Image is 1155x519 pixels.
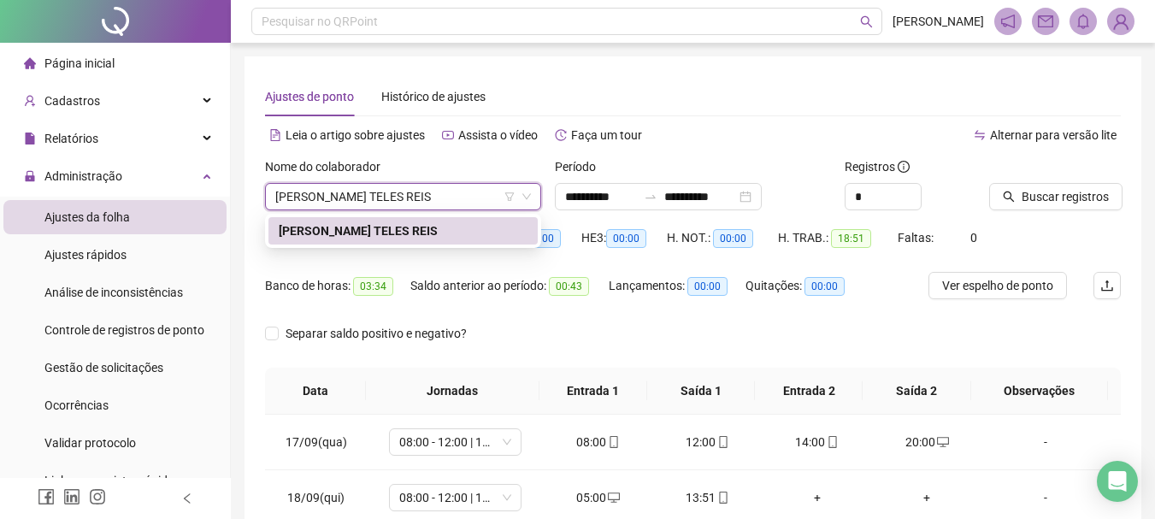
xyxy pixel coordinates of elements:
[353,277,393,296] span: 03:34
[606,229,646,248] span: 00:00
[265,228,410,248] div: Saldo total:
[44,323,204,337] span: Controle de registros de ponto
[928,272,1067,299] button: Ver espelho de ponto
[647,368,755,415] th: Saída 1
[831,229,871,248] span: 18:51
[265,276,410,296] div: Banco de horas:
[399,429,511,455] span: 08:00 - 12:00 | 14:00 - 18:00
[539,368,647,415] th: Entrada 1
[893,12,984,31] span: [PERSON_NAME]
[496,228,581,248] div: HE 2:
[990,128,1117,142] span: Alternar para versão lite
[606,492,620,504] span: desktop
[609,276,745,296] div: Lançamentos:
[886,488,968,507] div: +
[974,129,986,141] span: swap
[279,324,474,343] span: Separar saldo positivo e negativo?
[845,157,910,176] span: Registros
[44,169,122,183] span: Administração
[860,15,873,28] span: search
[644,190,657,203] span: swap-right
[1022,187,1109,206] span: Buscar registros
[581,228,667,248] div: HE 3:
[716,436,729,448] span: mobile
[557,433,639,451] div: 08:00
[571,128,642,142] span: Faça um tour
[44,398,109,412] span: Ocorrências
[644,190,657,203] span: to
[44,56,115,70] span: Página inicial
[410,276,609,296] div: Saldo anterior ao período:
[886,433,968,451] div: 20:00
[44,210,130,224] span: Ajustes da folha
[521,229,561,248] span: 00:00
[410,228,496,248] div: HE 1:
[265,90,354,103] span: Ajustes de ponto
[286,128,425,142] span: Leia o artigo sobre ajustes
[1075,14,1091,29] span: bell
[804,277,845,296] span: 00:00
[971,368,1108,415] th: Observações
[555,129,567,141] span: history
[667,488,749,507] div: 13:51
[985,381,1094,400] span: Observações
[716,492,729,504] span: mobile
[863,368,970,415] th: Saída 2
[89,488,106,505] span: instagram
[898,231,936,245] span: Faltas:
[606,436,620,448] span: mobile
[44,94,100,108] span: Cadastros
[935,436,949,448] span: desktop
[549,277,589,296] span: 00:43
[265,157,392,176] label: Nome do colaborador
[504,192,515,202] span: filter
[286,435,347,449] span: 17/09(qua)
[381,90,486,103] span: Histórico de ajustes
[44,436,136,450] span: Validar protocolo
[898,161,910,173] span: info-circle
[1000,14,1016,29] span: notification
[755,368,863,415] th: Entrada 2
[687,277,728,296] span: 00:00
[44,361,163,375] span: Gestão de solicitações
[44,248,127,262] span: Ajustes rápidos
[825,436,839,448] span: mobile
[995,433,1096,451] div: -
[44,474,174,487] span: Link para registro rápido
[24,57,36,69] span: home
[287,491,345,504] span: 18/09(qui)
[995,488,1096,507] div: -
[366,368,539,415] th: Jornadas
[435,229,475,248] span: 02:51
[269,129,281,141] span: file-text
[44,132,98,145] span: Relatórios
[713,229,753,248] span: 00:00
[458,128,538,142] span: Assista o vídeo
[327,229,368,248] span: 02:51
[557,488,639,507] div: 05:00
[24,170,36,182] span: lock
[1038,14,1053,29] span: mail
[1108,9,1134,34] img: 94179
[522,192,532,202] span: down
[667,228,778,248] div: H. NOT.:
[63,488,80,505] span: linkedin
[38,488,55,505] span: facebook
[745,276,865,296] div: Quitações:
[442,129,454,141] span: youtube
[776,433,858,451] div: 14:00
[555,157,607,176] label: Período
[667,433,749,451] div: 12:00
[942,276,1053,295] span: Ver espelho de ponto
[24,95,36,107] span: user-add
[275,184,531,209] span: AMANDA LORRAYNE TELES REIS
[970,231,977,245] span: 0
[24,133,36,144] span: file
[989,183,1123,210] button: Buscar registros
[265,368,366,415] th: Data
[181,492,193,504] span: left
[778,228,898,248] div: H. TRAB.:
[399,485,511,510] span: 08:00 - 12:00 | 14:00 - 18:00
[1003,191,1015,203] span: search
[1100,279,1114,292] span: upload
